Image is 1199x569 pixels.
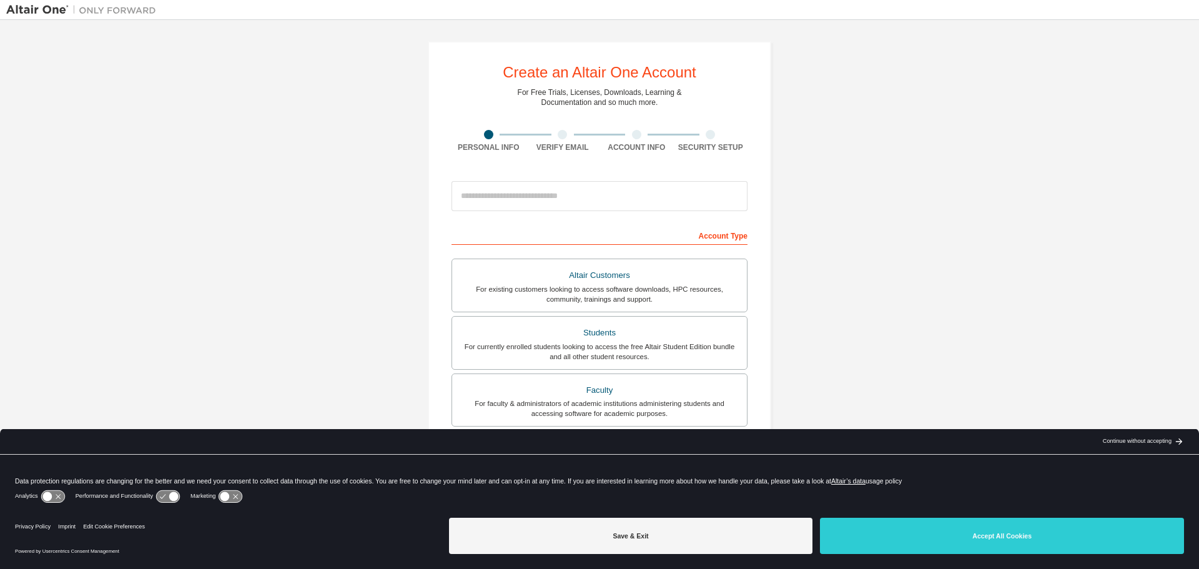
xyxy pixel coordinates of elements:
[451,142,526,152] div: Personal Info
[518,87,682,107] div: For Free Trials, Licenses, Downloads, Learning & Documentation and so much more.
[451,225,748,245] div: Account Type
[599,142,674,152] div: Account Info
[460,382,739,399] div: Faculty
[460,324,739,342] div: Students
[460,342,739,362] div: For currently enrolled students looking to access the free Altair Student Edition bundle and all ...
[460,267,739,284] div: Altair Customers
[526,142,600,152] div: Verify Email
[503,65,696,80] div: Create an Altair One Account
[460,398,739,418] div: For faculty & administrators of academic institutions administering students and accessing softwa...
[6,4,162,16] img: Altair One
[460,284,739,304] div: For existing customers looking to access software downloads, HPC resources, community, trainings ...
[674,142,748,152] div: Security Setup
